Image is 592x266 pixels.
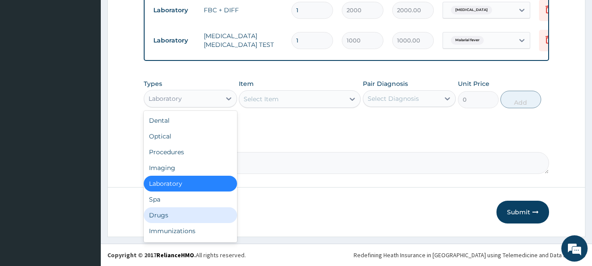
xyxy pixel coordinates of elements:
div: Optical [144,128,237,144]
span: Malarial fever [451,36,484,45]
div: Select Item [244,95,279,103]
img: d_794563401_company_1708531726252_794563401 [16,44,35,66]
td: Laboratory [149,2,199,18]
div: Others [144,239,237,255]
label: Item [239,79,254,88]
div: Drugs [144,207,237,223]
div: Select Diagnosis [368,94,419,103]
textarea: Type your message and hit 'Enter' [4,175,167,206]
label: Pair Diagnosis [363,79,408,88]
td: FBC + DIFF [199,1,287,19]
button: Submit [496,201,549,223]
span: [MEDICAL_DATA] [451,6,492,14]
a: RelianceHMO [156,251,194,259]
td: Laboratory [149,32,199,49]
footer: All rights reserved. [101,244,592,266]
label: Types [144,80,162,88]
span: We're online! [51,78,121,167]
div: Redefining Heath Insurance in [GEOGRAPHIC_DATA] using Telemedicine and Data Science! [354,251,585,259]
div: Laboratory [149,94,182,103]
div: Procedures [144,144,237,160]
label: Unit Price [458,79,489,88]
div: Laboratory [144,176,237,192]
label: Comment [144,140,549,147]
div: Spa [144,192,237,207]
td: [MEDICAL_DATA] [MEDICAL_DATA] TEST [199,27,287,53]
strong: Copyright © 2017 . [107,251,196,259]
div: Minimize live chat window [144,4,165,25]
div: Immunizations [144,223,237,239]
div: Imaging [144,160,237,176]
div: Dental [144,113,237,128]
button: Add [500,91,541,108]
div: Chat with us now [46,49,147,60]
